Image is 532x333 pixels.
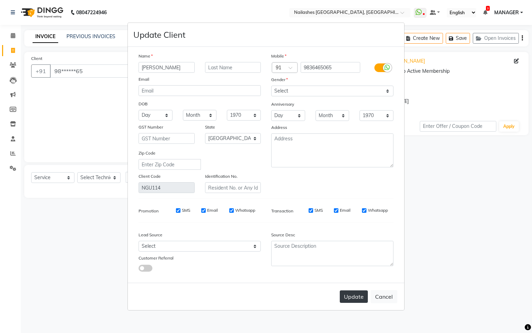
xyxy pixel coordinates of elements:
label: GST Number [139,124,163,130]
input: GST Number [139,133,195,144]
label: Lead Source [139,232,162,238]
input: Client Code [139,182,195,193]
button: Update [340,290,368,303]
label: Address [271,124,287,131]
label: Email [207,207,218,213]
label: SMS [314,207,323,213]
label: Identification No. [205,173,238,179]
input: Email [139,85,261,96]
input: Enter Zip Code [139,159,201,170]
button: Cancel [371,290,397,303]
label: Transaction [271,208,293,214]
label: Client Code [139,173,161,179]
label: Whatsapp [235,207,255,213]
input: Resident No. or Any Id [205,182,261,193]
label: Source Desc [271,232,295,238]
input: Mobile [301,62,361,73]
label: Name [139,53,153,59]
label: DOB [139,101,148,107]
label: Anniversary [271,101,294,107]
label: Customer Referral [139,255,174,261]
label: Gender [271,77,288,83]
label: Whatsapp [368,207,388,213]
label: Email [340,207,351,213]
h4: Update Client [133,28,185,41]
label: Mobile [271,53,286,59]
label: SMS [182,207,190,213]
input: First Name [139,62,195,73]
label: State [205,124,215,130]
label: Promotion [139,208,159,214]
input: Last Name [205,62,261,73]
label: Email [139,76,149,82]
label: Zip Code [139,150,156,156]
